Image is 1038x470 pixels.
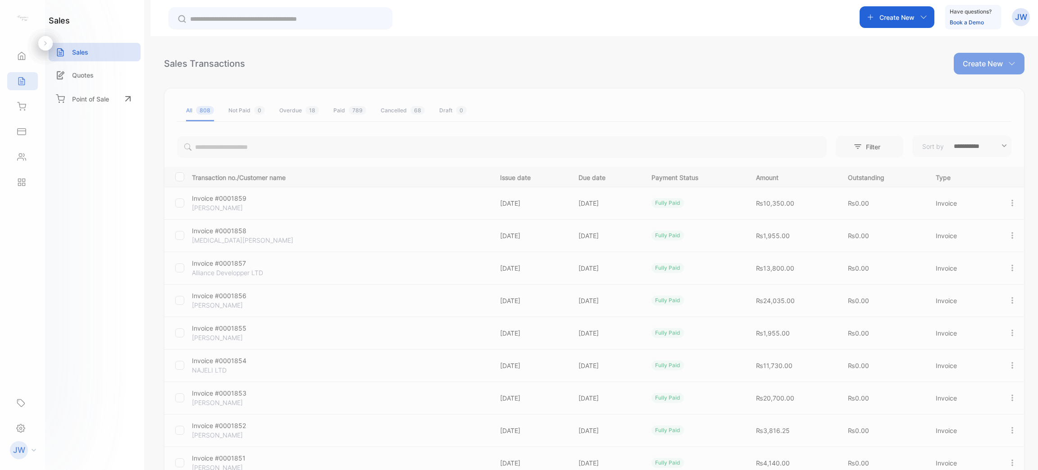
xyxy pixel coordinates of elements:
[756,329,790,337] span: ₨1,955.00
[16,12,29,25] img: logo
[228,106,265,115] div: Not Paid
[500,393,560,403] p: [DATE]
[756,264,794,272] span: ₨13,800.00
[936,263,989,273] p: Invoice
[756,171,829,182] p: Amount
[651,393,684,403] div: fully paid
[49,14,70,27] h1: sales
[192,430,291,440] p: [PERSON_NAME]
[192,333,291,342] p: [PERSON_NAME]
[192,398,291,407] p: [PERSON_NAME]
[500,328,560,338] p: [DATE]
[72,94,109,104] p: Point of Sale
[578,361,633,370] p: [DATE]
[936,361,989,370] p: Invoice
[756,199,794,207] span: ₨10,350.00
[879,13,915,22] p: Create New
[192,323,291,333] p: Invoice #0001855
[848,459,869,467] span: ₨0.00
[936,393,989,403] p: Invoice
[578,171,633,182] p: Due date
[196,106,214,115] span: 808
[500,361,560,370] p: [DATE]
[72,47,88,57] p: Sales
[756,232,790,240] span: ₨1,955.00
[192,258,291,268] p: Invoice #0001857
[756,362,792,369] span: ₨11,730.00
[756,459,790,467] span: ₨4,140.00
[912,135,1011,157] button: Sort by
[651,295,684,305] div: fully paid
[860,6,934,28] button: Create New
[848,427,869,434] span: ₨0.00
[578,393,633,403] p: [DATE]
[936,171,989,182] p: Type
[651,425,684,435] div: fully paid
[72,70,94,80] p: Quotes
[848,264,869,272] span: ₨0.00
[651,458,684,468] div: fully paid
[922,142,944,151] p: Sort by
[1015,11,1027,23] p: JW
[756,297,795,304] span: ₨24,035.00
[164,57,245,70] div: Sales Transactions
[381,106,425,115] div: Cancelled
[192,421,291,430] p: Invoice #0001852
[456,106,467,115] span: 0
[49,89,141,109] a: Point of Sale
[848,171,917,182] p: Outstanding
[192,291,291,300] p: Invoice #0001856
[578,231,633,240] p: [DATE]
[305,106,319,115] span: 18
[651,198,684,208] div: fully paid
[192,365,291,375] p: NAJELI LTD
[950,19,984,26] a: Book a Demo
[49,43,141,61] a: Sales
[848,199,869,207] span: ₨0.00
[192,194,291,203] p: Invoice #0001859
[500,171,560,182] p: Issue date
[1000,432,1038,470] iframe: LiveChat chat widget
[500,198,560,208] p: [DATE]
[349,106,366,115] span: 789
[578,263,633,273] p: [DATE]
[963,58,1003,69] p: Create New
[578,198,633,208] p: [DATE]
[848,329,869,337] span: ₨0.00
[13,444,25,456] p: JW
[578,296,633,305] p: [DATE]
[651,230,684,240] div: fully paid
[192,203,291,212] p: [PERSON_NAME]
[578,426,633,435] p: [DATE]
[192,453,291,463] p: Invoice #0001851
[500,458,560,468] p: [DATE]
[866,142,886,152] p: Filter
[279,106,319,115] div: Overdue
[254,106,265,115] span: 0
[500,296,560,305] p: [DATE]
[500,426,560,435] p: [DATE]
[500,263,560,273] p: [DATE]
[578,458,633,468] p: [DATE]
[651,328,684,338] div: fully paid
[192,356,291,365] p: Invoice #0001854
[333,106,366,115] div: Paid
[756,394,794,402] span: ₨20,700.00
[192,235,293,245] p: [MEDICAL_DATA][PERSON_NAME]
[192,171,489,182] p: Transaction no./Customer name
[848,362,869,369] span: ₨0.00
[950,7,992,16] p: Have questions?
[192,268,291,277] p: Alliance Developper LTD
[936,328,989,338] p: Invoice
[192,300,291,310] p: [PERSON_NAME]
[936,296,989,305] p: Invoice
[936,426,989,435] p: Invoice
[49,66,141,84] a: Quotes
[936,458,989,468] p: Invoice
[756,427,790,434] span: ₨3,816.25
[954,53,1024,74] button: Create New
[848,297,869,304] span: ₨0.00
[848,232,869,240] span: ₨0.00
[192,226,291,235] p: Invoice #0001858
[578,328,633,338] p: [DATE]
